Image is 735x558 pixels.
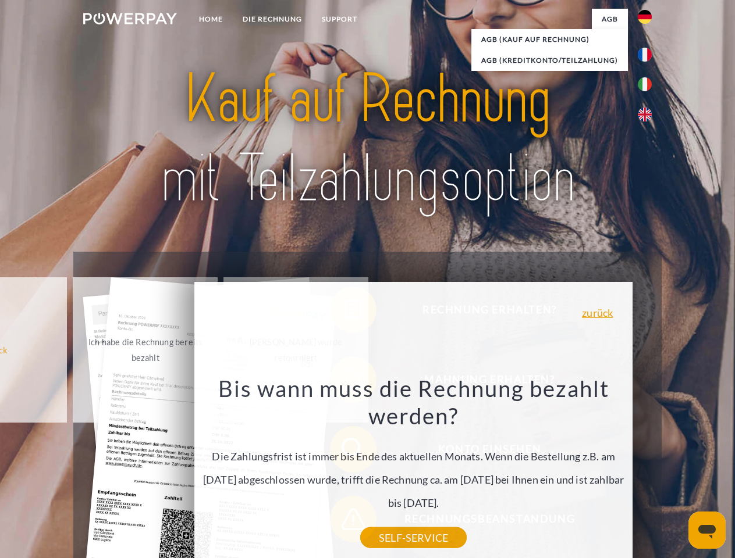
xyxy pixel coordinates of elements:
[189,9,233,30] a: Home
[83,13,177,24] img: logo-powerpay-white.svg
[233,9,312,30] a: DIE RECHNUNG
[201,374,626,430] h3: Bis wann muss die Rechnung bezahlt werden?
[471,50,628,71] a: AGB (Kreditkonto/Teilzahlung)
[638,108,652,121] img: en
[582,307,613,318] a: zurück
[312,9,367,30] a: SUPPORT
[638,77,652,91] img: it
[688,512,726,549] iframe: Schaltfläche zum Öffnen des Messaging-Fensters
[638,10,652,24] img: de
[592,9,628,30] a: agb
[471,29,628,50] a: AGB (Kauf auf Rechnung)
[638,48,652,62] img: fr
[360,527,467,548] a: SELF-SERVICE
[80,334,211,366] div: Ich habe die Rechnung bereits bezahlt
[111,56,624,223] img: title-powerpay_de.svg
[201,374,626,538] div: Die Zahlungsfrist ist immer bis Ende des aktuellen Monats. Wenn die Bestellung z.B. am [DATE] abg...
